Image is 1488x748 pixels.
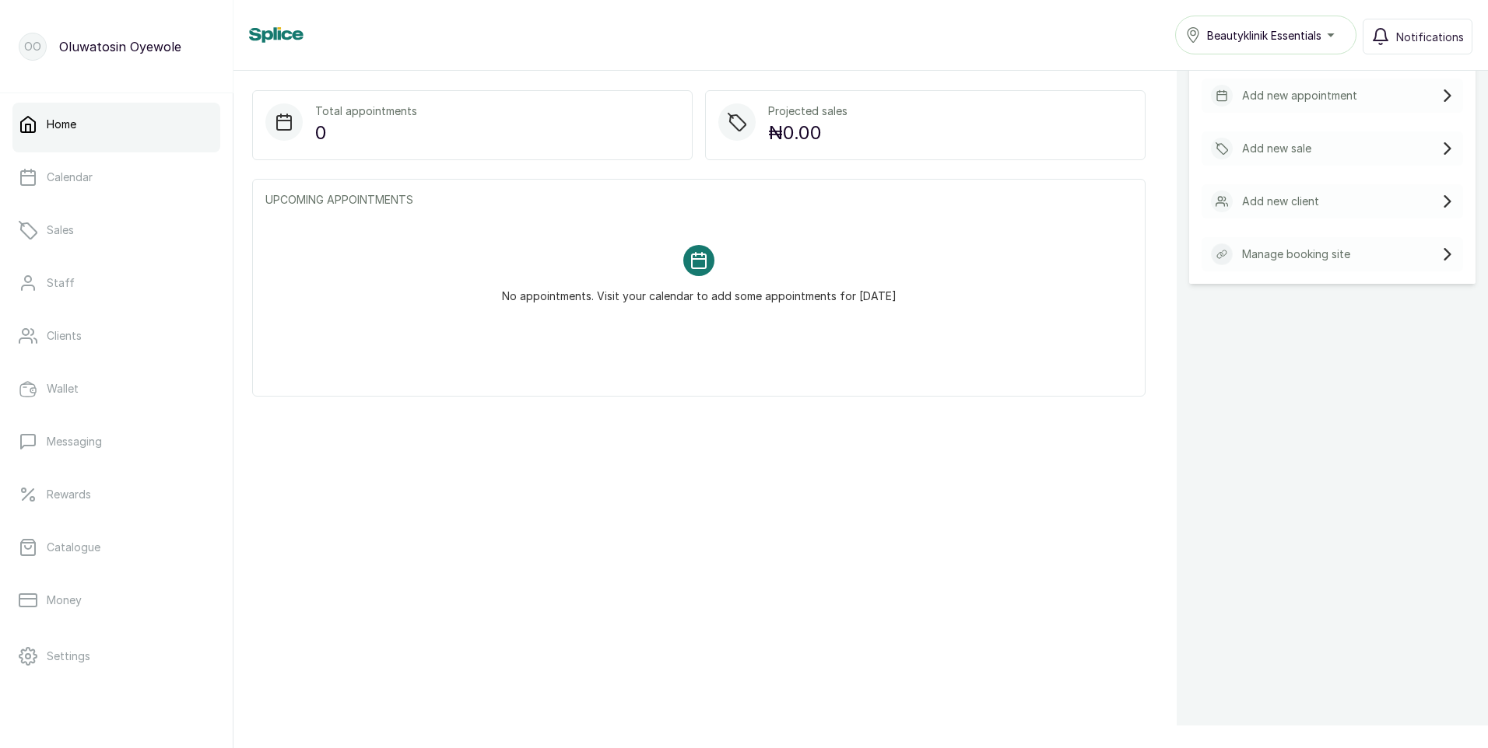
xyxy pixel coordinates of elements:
a: Clients [12,314,220,358]
a: Calendar [12,156,220,199]
p: OO [24,39,41,54]
a: Catalogue [12,526,220,569]
p: Total appointments [315,103,417,119]
button: Beautyklinik Essentials [1175,16,1356,54]
a: Staff [12,261,220,305]
p: Sales [47,222,74,238]
a: Settings [12,634,220,678]
p: Catalogue [47,540,100,555]
p: Settings [47,648,90,664]
p: Add new appointment [1242,88,1357,103]
a: Home [12,103,220,146]
p: Projected sales [768,103,848,119]
a: Money [12,578,220,622]
p: Clients [47,328,82,344]
p: Calendar [47,170,93,185]
p: Add new client [1242,194,1319,209]
p: Add new sale [1242,141,1311,156]
p: Money [47,592,82,608]
p: Messaging [47,434,102,449]
p: Wallet [47,381,79,397]
button: Notifications [1363,19,1472,54]
span: Notifications [1396,29,1464,45]
p: Manage booking site [1242,246,1350,262]
p: Staff [47,275,75,291]
p: Oluwatosin Oyewole [59,37,181,56]
p: Home [47,117,76,132]
a: Sales [12,208,220,252]
p: UPCOMING APPOINTMENTS [265,192,1132,208]
span: Beautyklinik Essentials [1207,27,1321,44]
a: Wallet [12,367,220,411]
a: Support [12,687,220,731]
p: ₦0.00 [768,119,848,147]
p: Rewards [47,487,91,502]
p: 0 [315,119,417,147]
a: Rewards [12,473,220,516]
a: Messaging [12,420,220,463]
p: No appointments. Visit your calendar to add some appointments for [DATE] [502,276,897,304]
